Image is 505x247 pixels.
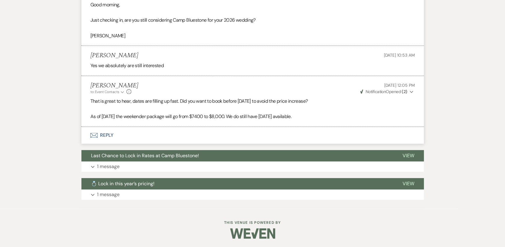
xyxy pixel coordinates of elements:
img: Weven Logo [230,223,275,244]
button: Last Chance to Lock in Rates at Camp Bluestone! [81,150,393,161]
span: Notification [366,89,386,94]
strong: ( 2 ) [402,89,407,94]
button: 1 message [81,189,424,200]
button: NotificationOpened (2) [359,89,415,95]
button: 💍 Lock in this year’s pricing! [81,178,393,189]
button: to: Event Contacts [90,89,125,95]
p: [PERSON_NAME] [90,32,415,40]
p: Just checking in, are you still considering Camp Bluestone for your 2026 wedding? [90,16,415,24]
button: View [393,178,424,189]
button: 1 message [81,161,424,172]
span: to: Event Contacts [90,89,119,94]
h5: [PERSON_NAME] [90,82,138,89]
p: As of [DATE] the weekender package will go from $7400 to $8,000. We do still have [DATE] available. [90,113,415,120]
span: 💍 Lock in this year’s pricing! [91,180,154,187]
span: Opened [360,89,407,94]
button: Reply [81,127,424,144]
p: 1 message [97,191,120,199]
span: [DATE] 10:53 AM [384,52,415,58]
span: View [403,152,414,159]
p: That is great to hear, dates are filling up fast. Did you want to book before [DATE] to avoid the... [90,97,415,105]
span: View [403,180,414,187]
p: Good morning, [90,1,415,9]
p: 1 message [97,163,120,170]
p: Yes we absolutely are still interested [90,62,415,70]
h5: [PERSON_NAME] [90,52,138,59]
span: [DATE] 12:05 PM [384,83,415,88]
span: Last Chance to Lock in Rates at Camp Bluestone! [91,152,199,159]
button: View [393,150,424,161]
